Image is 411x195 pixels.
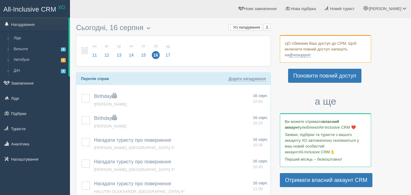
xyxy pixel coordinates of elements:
a: HALUTIN OLEKSANDR, [GEOGRAPHIC_DATA] 4* [94,189,185,194]
span: Усі нагадування [233,25,260,30]
a: [PERSON_NAME], [GEOGRAPHIC_DATA] 4* [94,167,175,172]
a: [PERSON_NAME] [94,102,127,106]
sup: XO [58,5,65,10]
small: ср [115,44,123,49]
a: [PERSON_NAME], [GEOGRAPHIC_DATA] 4* [94,145,175,150]
small: сб [152,44,160,49]
a: 16 серп. 11:00 [253,180,268,192]
b: Перелік справ [81,76,109,81]
span: 2 [61,69,66,73]
a: Birthday [94,94,117,99]
a: 16 серп. 10:15 [253,115,268,126]
span: 11:00 [253,186,263,191]
a: 16 серп. 10:45 [253,158,268,170]
a: нд 17 [162,40,172,61]
h3: а ще [280,96,371,107]
a: Birthday [94,116,117,121]
small: нд [164,44,172,49]
a: Д/Н2 [11,65,68,76]
span: [PERSON_NAME] [369,6,401,11]
p: Заявки, підбірки та туристи з вашого аккаунту ХО автоматично скопіюються у ваш новий особистий ак... [285,132,366,155]
span: 10:30 [253,143,263,147]
span: 16 серп. [253,181,268,185]
small: чт [127,44,135,49]
span: 10:45 [253,165,263,169]
span: 10:00 [253,99,263,104]
a: Автобуси2 [11,54,68,65]
span: 16 серп. [253,159,268,163]
p: Ви можете отримати улюбленої [285,119,366,130]
a: вт 12 [101,40,113,61]
span: 16 [152,51,160,59]
a: пт 15 [138,40,149,61]
a: Отримати власний аккаунт CRM [280,173,372,187]
b: власний аккаунт [285,119,339,130]
span: Нова підбірка [291,6,316,11]
span: 10:15 [253,121,263,125]
a: сб 16 [150,40,162,61]
a: [PERSON_NAME] [94,124,127,128]
a: Додати нагадування [228,76,266,81]
span: 15 [140,51,148,59]
span: 16 серп. [253,137,268,142]
span: 13 [115,51,123,59]
small: пн [91,44,99,49]
span: All-Inclusive CRM👌 [299,150,335,154]
span: Нове замовлення [244,6,277,11]
a: Вильоти3 [11,44,68,55]
a: Ліди [11,33,68,44]
a: @xosupport [289,53,310,57]
a: чт 14 [126,40,137,61]
p: Перший місяць – безкоштовно! [285,156,366,162]
a: Нагадати туристу про повернення [94,181,171,186]
a: Нагадати туристу про повернення [94,138,171,143]
h3: Сьогодні, 16 серпня [76,24,271,33]
span: All-Inclusive CRM [3,5,56,13]
a: Нагадати туристу про повернення [94,159,171,164]
span: 11 [91,51,99,59]
a: 16 серп. 10:00 [253,93,268,104]
a: ср 13 [113,40,125,61]
span: 14 [127,51,135,59]
span: 17 [164,51,172,59]
span: 16 серп. [253,115,268,120]
a: 16 серп. 10:30 [253,137,268,148]
small: вт [103,44,111,49]
span: 12 [103,51,111,59]
small: пт [140,44,148,49]
a: All-Inclusive CRM XO [0,0,70,17]
a: Поновити повний доступ [288,69,361,83]
span: 2 [61,58,66,62]
a: пн 11 [89,40,100,61]
div: ЦО обмежив Ваш доступ до СРМ. Щоб включити повний доступ напишіть на [280,35,371,63]
span: Новий турист [330,6,355,11]
span: All-Inclusive CRM ❤️ [319,125,356,130]
span: 3 [61,47,66,51]
span: 16 серп. [253,93,268,98]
